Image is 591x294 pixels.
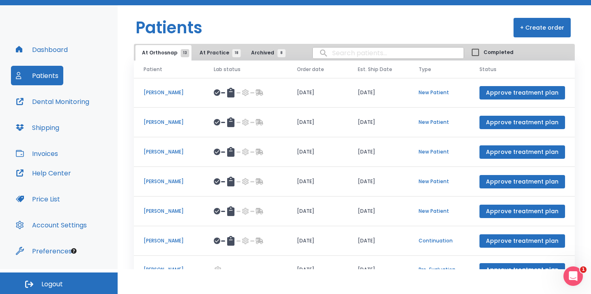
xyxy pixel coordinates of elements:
button: Approve treatment plan [479,175,565,188]
span: Est. Ship Date [358,66,392,73]
p: New Patient [419,89,460,96]
span: Logout [41,280,63,289]
button: Shipping [11,118,64,137]
span: At Practice [200,49,236,56]
td: [DATE] [348,167,409,197]
td: [DATE] [287,137,348,167]
span: 18 [232,49,241,57]
iframe: Intercom live chat [563,266,583,286]
p: [PERSON_NAME] [144,148,194,156]
td: [DATE] [287,256,348,284]
button: Invoices [11,144,63,163]
h1: Patients [135,15,202,40]
p: [PERSON_NAME] [144,89,194,96]
button: Help Center [11,163,76,183]
p: [PERSON_NAME] [144,178,194,185]
button: Approve treatment plan [479,263,565,277]
td: [DATE] [287,226,348,256]
p: New Patient [419,148,460,156]
span: Archived [251,49,282,56]
button: + Create order [514,18,571,37]
button: Approve treatment plan [479,145,565,159]
button: Price List [11,189,65,209]
td: [DATE] [287,78,348,108]
span: Lab status [214,66,241,73]
span: Order date [297,66,324,73]
button: Dashboard [11,40,73,59]
p: [PERSON_NAME] [144,266,194,273]
span: Status [479,66,496,73]
button: Approve treatment plan [479,116,565,129]
button: Dental Monitoring [11,92,94,111]
span: 1 [580,266,587,273]
input: search [313,45,464,61]
p: Pre-Evaluation [419,266,460,273]
td: [DATE] [348,226,409,256]
button: Approve treatment plan [479,234,565,248]
p: [PERSON_NAME] [144,208,194,215]
span: Patient [144,66,162,73]
span: Type [419,66,431,73]
span: 13 [181,49,189,57]
p: [PERSON_NAME] [144,119,194,126]
button: Approve treatment plan [479,86,565,99]
td: [DATE] [287,167,348,197]
td: [DATE] [348,108,409,137]
p: Continuation [419,237,460,244]
td: [DATE] [287,108,348,137]
button: Approve treatment plan [479,205,565,218]
div: Tooltip anchor [70,247,77,255]
div: tabs [135,45,290,61]
button: Patients [11,66,63,85]
td: [DATE] [348,137,409,167]
button: Account Settings [11,215,92,235]
td: [DATE] [348,78,409,108]
td: [DATE] [348,256,409,284]
p: New Patient [419,208,460,215]
p: [PERSON_NAME] [144,237,194,244]
button: Preferences [11,241,77,261]
td: [DATE] [287,197,348,226]
td: [DATE] [348,197,409,226]
span: Completed [484,49,514,56]
span: At Orthosnap [142,49,185,56]
span: 8 [277,49,286,57]
p: New Patient [419,119,460,126]
p: New Patient [419,178,460,185]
